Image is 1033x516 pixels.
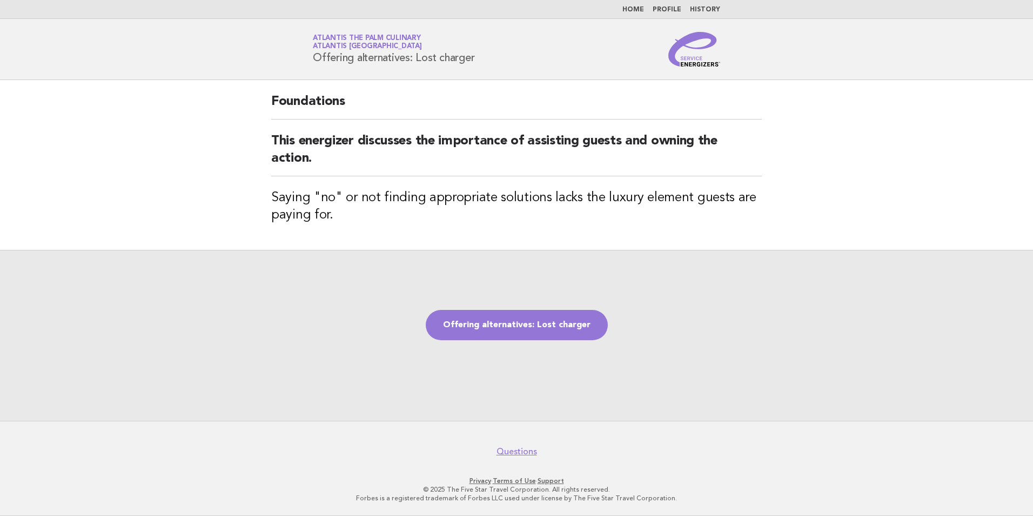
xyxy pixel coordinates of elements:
[653,6,681,13] a: Profile
[271,189,762,224] h3: Saying "no" or not finding appropriate solutions lacks the luxury element guests are paying for.
[313,43,422,50] span: Atlantis [GEOGRAPHIC_DATA]
[668,32,720,67] img: Service Energizers
[538,477,564,485] a: Support
[313,35,474,63] h1: Offering alternatives: Lost charger
[186,477,847,485] p: · ·
[313,35,422,50] a: Atlantis The Palm CulinaryAtlantis [GEOGRAPHIC_DATA]
[186,485,847,494] p: © 2025 The Five Star Travel Corporation. All rights reserved.
[271,133,762,176] h2: This energizer discusses the importance of assisting guests and owning the action.
[690,6,720,13] a: History
[186,494,847,502] p: Forbes is a registered trademark of Forbes LLC used under license by The Five Star Travel Corpora...
[271,93,762,120] h2: Foundations
[493,477,536,485] a: Terms of Use
[469,477,491,485] a: Privacy
[497,446,537,457] a: Questions
[622,6,644,13] a: Home
[426,310,608,340] a: Offering alternatives: Lost charger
